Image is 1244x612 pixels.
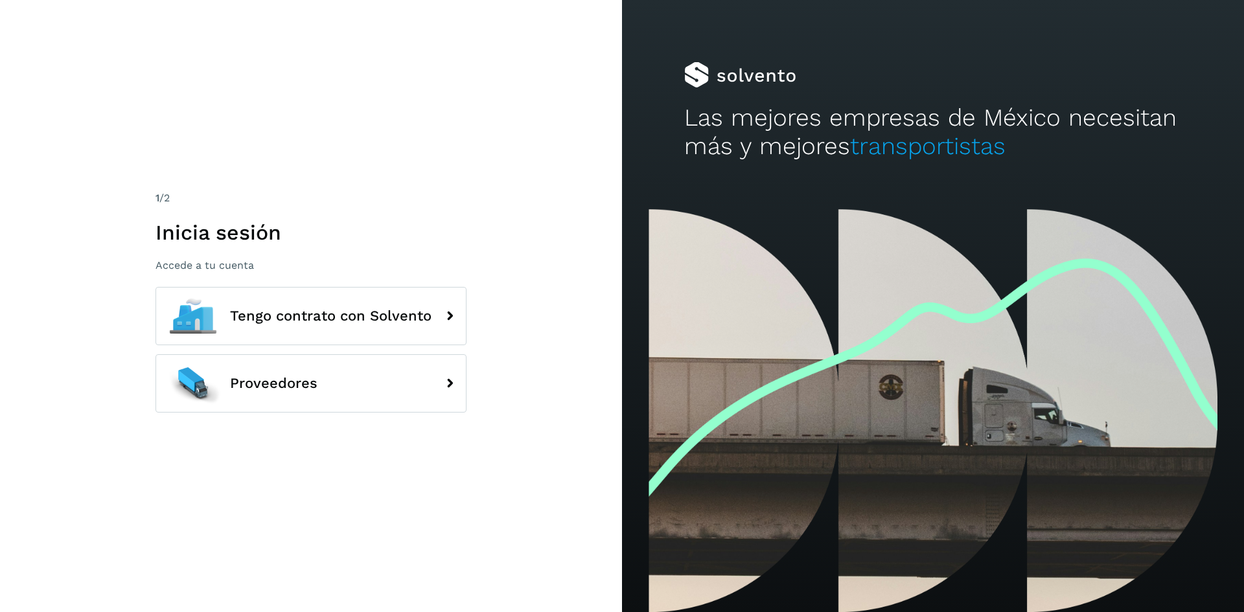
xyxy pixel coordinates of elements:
[230,308,432,324] span: Tengo contrato con Solvento
[155,220,466,245] h1: Inicia sesión
[230,376,317,391] span: Proveedores
[155,192,159,204] span: 1
[155,190,466,206] div: /2
[155,354,466,413] button: Proveedores
[684,104,1182,161] h2: Las mejores empresas de México necesitan más y mejores
[155,259,466,271] p: Accede a tu cuenta
[155,287,466,345] button: Tengo contrato con Solvento
[850,132,1006,160] span: transportistas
